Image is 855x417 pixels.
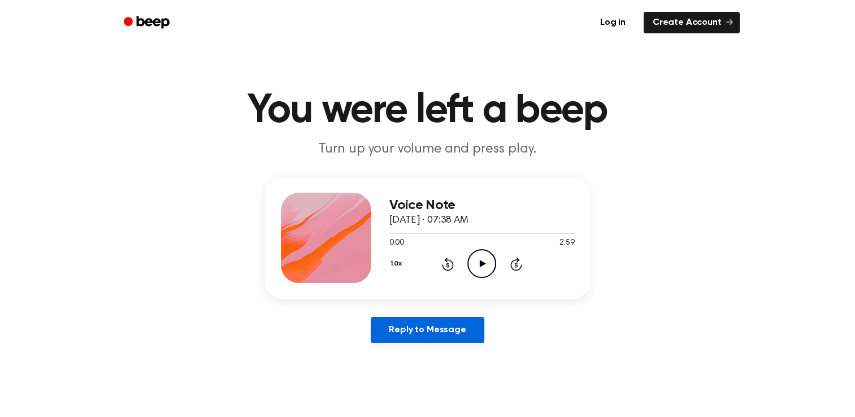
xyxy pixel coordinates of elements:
span: 0:00 [389,237,404,249]
p: Turn up your volume and press play. [211,140,645,159]
h1: You were left a beep [138,90,717,131]
a: Beep [116,12,180,34]
h3: Voice Note [389,198,575,213]
a: Create Account [644,12,740,33]
span: 2:59 [559,237,574,249]
a: Reply to Message [371,317,484,343]
button: 1.0x [389,254,406,273]
span: [DATE] · 07:38 AM [389,215,468,225]
a: Log in [589,10,637,36]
